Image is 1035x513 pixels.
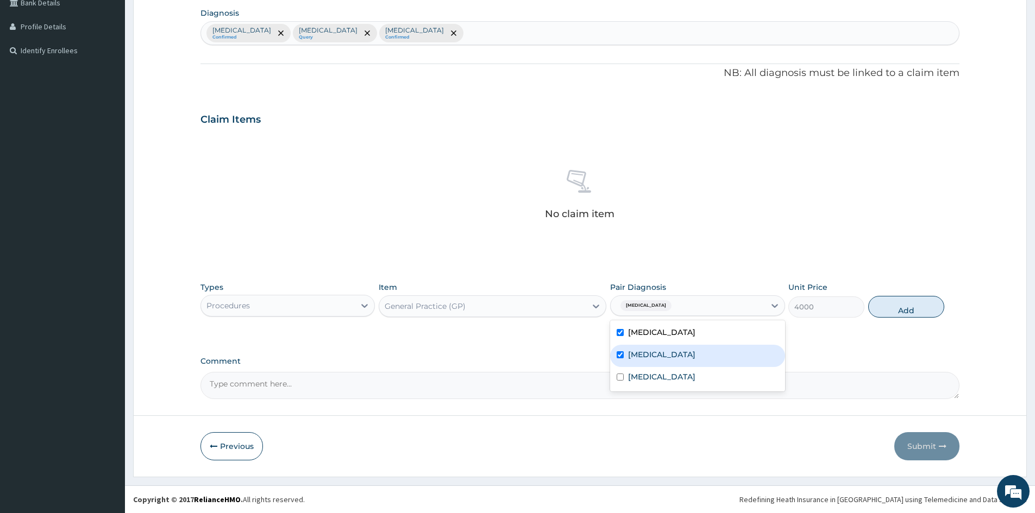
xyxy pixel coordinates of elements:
label: Diagnosis [200,8,239,18]
div: Redefining Heath Insurance in [GEOGRAPHIC_DATA] using Telemedicine and Data Science! [739,494,1027,505]
div: Minimize live chat window [178,5,204,31]
p: [MEDICAL_DATA] [299,26,357,35]
img: d_794563401_company_1708531726252_794563401 [20,54,44,81]
strong: Copyright © 2017 . [133,495,243,504]
span: remove selection option [276,28,286,38]
label: [MEDICAL_DATA] [628,327,695,338]
small: Query [299,35,357,40]
p: NB: All diagnosis must be linked to a claim item [200,66,959,80]
small: Confirmed [385,35,444,40]
label: Item [379,282,397,293]
a: RelianceHMO [194,495,241,504]
p: No claim item [545,208,614,219]
footer: All rights reserved. [125,485,1035,513]
h3: Claim Items [200,114,261,126]
span: We're online! [63,137,150,246]
label: [MEDICAL_DATA] [628,349,695,360]
p: [MEDICAL_DATA] [212,26,271,35]
span: remove selection option [449,28,459,38]
label: [MEDICAL_DATA] [628,371,695,382]
button: Previous [200,432,263,460]
p: [MEDICAL_DATA] [385,26,444,35]
div: General Practice (GP) [385,301,466,312]
label: Pair Diagnosis [610,282,666,293]
label: Comment [200,357,959,366]
div: Chat with us now [57,61,183,75]
button: Submit [894,432,959,460]
small: Confirmed [212,35,271,40]
div: Procedures [206,300,250,311]
label: Unit Price [788,282,827,293]
button: Add [868,296,944,318]
textarea: Type your message and hit 'Enter' [5,296,207,334]
span: [MEDICAL_DATA] [620,300,672,311]
span: remove selection option [362,28,372,38]
label: Types [200,283,223,292]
